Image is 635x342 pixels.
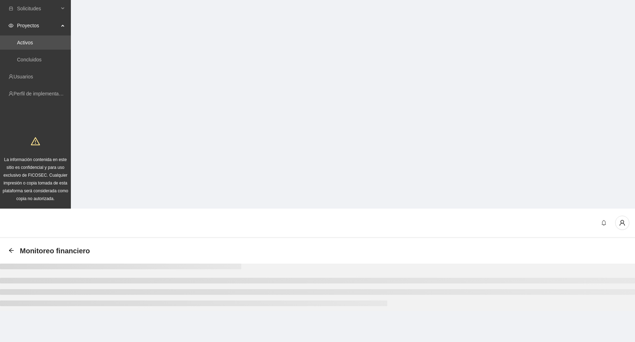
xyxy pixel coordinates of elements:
span: inbox [9,6,13,11]
span: La información contenida en este sitio es confidencial y para uso exclusivo de FICOSEC. Cualquier... [3,157,68,201]
a: Activos [17,40,33,45]
span: Monitoreo financiero [20,245,90,256]
button: user [615,216,629,230]
span: user [616,220,629,226]
span: eye [9,23,13,28]
button: bell [598,217,609,228]
span: Solicitudes [17,1,59,16]
span: Proyectos [17,18,59,33]
a: Perfil de implementadora [13,91,69,96]
div: Back [9,248,14,254]
a: Usuarios [13,74,33,79]
a: Concluidos [17,57,41,62]
span: bell [599,220,609,226]
span: warning [31,137,40,146]
span: arrow-left [9,248,14,253]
